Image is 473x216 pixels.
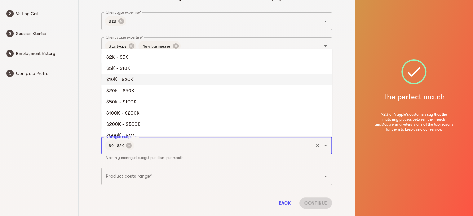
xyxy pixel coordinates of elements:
li: $200K - $500K [101,119,332,130]
button: Open [321,42,330,50]
span: New businesses [138,43,174,49]
button: Open [321,172,330,181]
li: $10K - $20K [101,74,332,85]
span: Success Stories [16,30,72,37]
div: Start-ups [105,41,136,51]
text: 2 [9,11,11,16]
text: 4 [9,51,11,56]
li: $500K - $1M [101,130,332,141]
h5: The perfect match [383,92,445,102]
div: New businesses [138,41,181,51]
li: $100K - $200K [101,108,332,119]
li: $2K - $5K [101,52,332,63]
button: Back [275,197,294,209]
button: Open [321,17,330,25]
span: Complete Profile [16,70,72,77]
span: Employment history [16,50,72,57]
div: B2B [105,16,126,26]
text: 5 [9,71,11,76]
span: Back [277,199,292,207]
p: Monthly managed budget per client per month [106,155,328,160]
span: B2B [105,18,120,24]
input: Please select [104,170,312,182]
span: Vetting Call [16,10,72,17]
li: $5K - $10K [101,63,332,74]
button: Clear [313,141,322,150]
li: $20K - $50K [101,85,332,96]
button: Close [321,141,330,150]
span: $0 - $2K [105,143,127,149]
li: $50K - $100K [101,96,332,108]
span: 92% of Mayple's customers say that the matching process between their needs and Mayple's marketer... [374,112,454,132]
text: 3 [9,31,11,36]
div: $0 - $2K [105,140,134,150]
span: Start-ups [105,43,130,49]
